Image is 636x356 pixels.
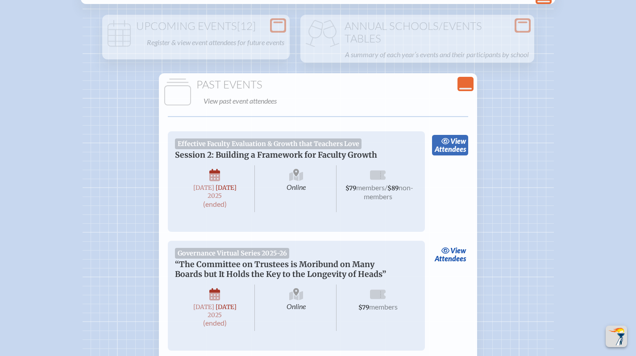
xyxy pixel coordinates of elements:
h1: Upcoming Events [106,20,286,33]
a: viewAttendees [432,244,468,265]
a: viewAttendees [432,135,468,155]
span: $79 [345,184,356,192]
h1: Annual Schools/Events Tables [304,20,531,45]
span: 2025 [182,193,247,199]
span: [DATE] [216,184,237,192]
p: Register & view event attendees for future events [147,36,284,49]
span: members [356,183,385,192]
span: / [385,183,387,192]
button: Scroll Top [606,326,627,347]
span: [DATE] [216,303,237,311]
span: Online [257,165,337,212]
span: 2025 [182,312,247,318]
h1: Past Events [162,79,474,91]
span: $89 [387,184,399,192]
span: (ended) [203,200,227,208]
span: Session 2: Building a Framework for Faculty Growth [175,150,377,160]
span: “The Committee on Trustees is Moribund on Many Boards but It Holds the Key to the Longevity of He... [175,260,386,279]
span: Online [257,285,337,331]
span: Effective Faculty Evaluation & Growth that Teachers Love [175,138,362,149]
span: $79 [358,304,369,311]
span: [DATE] [193,303,214,311]
span: members [369,302,398,311]
span: non-members [364,183,413,201]
p: View past event attendees [204,95,472,107]
img: To the top [607,327,625,345]
span: Governance Virtual Series 2025-26 [175,248,289,259]
span: [12] [237,19,256,33]
span: view [450,246,466,255]
p: A summary of each year’s events and their participants by school [345,48,529,61]
span: view [450,137,466,145]
span: [DATE] [193,184,214,192]
span: (ended) [203,318,227,327]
